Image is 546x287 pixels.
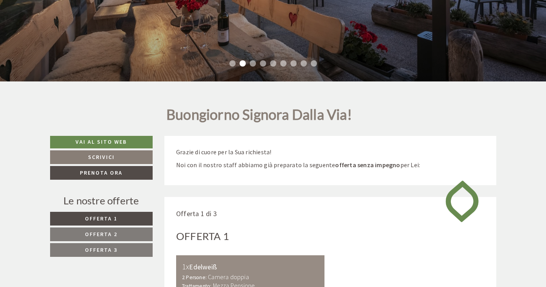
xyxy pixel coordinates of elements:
[166,107,352,126] h1: Buongiorno Signora Dalla Via!
[85,215,117,222] span: Offerta 1
[176,229,229,244] div: Offerta 1
[182,261,319,273] div: Edelweiß
[85,246,117,253] span: Offerta 3
[85,231,117,238] span: Offerta 2
[335,161,400,169] strong: offerta senza impegno
[50,136,153,148] a: Vai al sito web
[50,166,153,180] a: Prenota ora
[269,206,308,220] button: Invia
[440,173,485,229] img: image
[12,23,118,29] div: [GEOGRAPHIC_DATA]
[50,150,153,164] a: Scrivici
[176,161,485,170] p: Noi con il nostro staff abbiamo già preparato la seguente per Lei:
[140,6,168,20] div: [DATE]
[176,148,485,157] p: Grazie di cuore per la Sua richiesta!
[182,262,189,271] b: 1x
[182,274,207,281] small: 2 Persone:
[6,22,122,45] div: Buon giorno, come possiamo aiutarla?
[176,209,217,218] span: Offerta 1 di 3
[12,38,118,44] small: 11:54
[50,193,153,208] div: Le nostre offerte
[208,273,249,281] b: Camera doppia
